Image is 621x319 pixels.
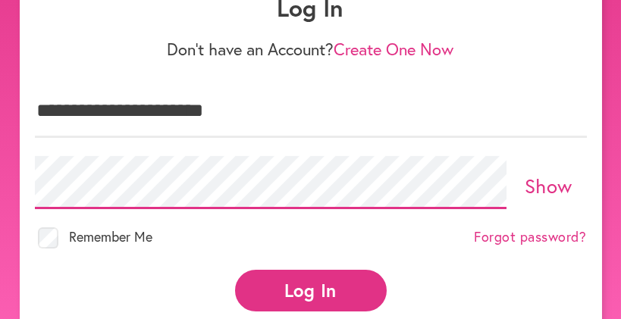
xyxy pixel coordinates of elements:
button: Log In [235,270,387,311]
a: Create One Now [334,38,454,60]
a: Show [525,173,572,199]
p: Don't have an Account? [35,39,587,59]
span: Remember Me [69,227,152,246]
a: Forgot password? [475,229,587,246]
